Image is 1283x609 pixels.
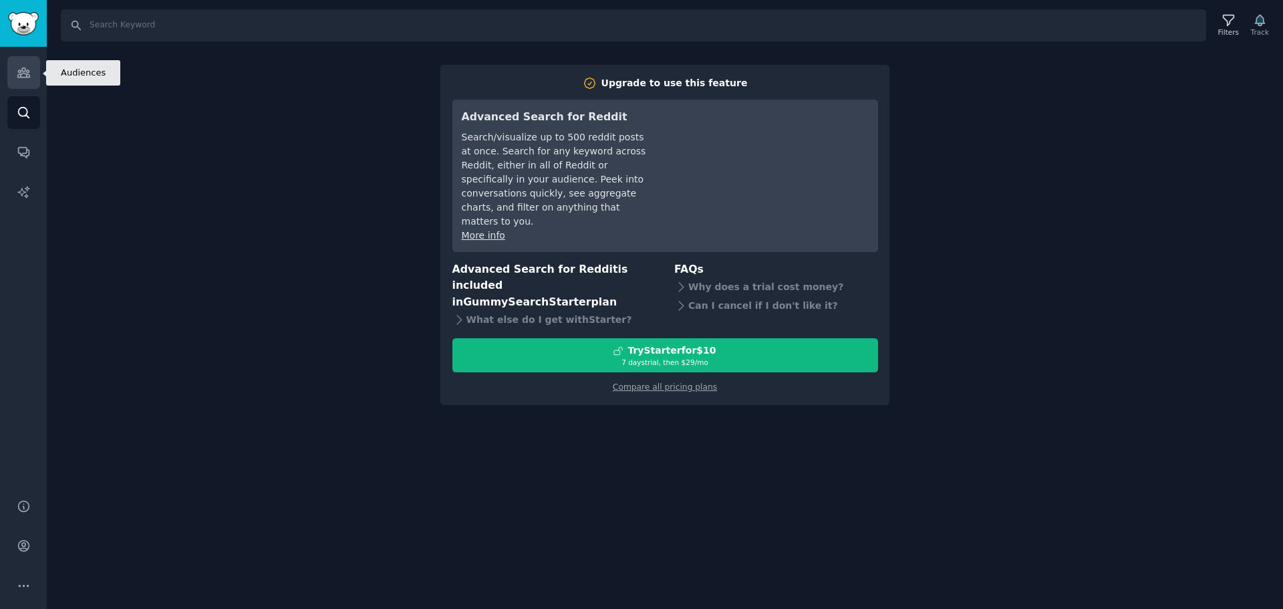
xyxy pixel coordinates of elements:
div: Try Starter for $10 [627,344,716,358]
div: What else do I get with Starter ? [452,310,656,329]
div: Filters [1218,27,1239,37]
h3: Advanced Search for Reddit is included in plan [452,261,656,311]
div: Search/visualize up to 500 reddit posts at once. Search for any keyword across Reddit, either in ... [462,130,650,229]
div: Why does a trial cost money? [674,277,878,296]
a: More info [462,230,505,241]
input: Search Keyword [61,9,1206,41]
img: GummySearch logo [8,12,39,35]
iframe: YouTube video player [668,109,869,209]
div: Upgrade to use this feature [601,76,748,90]
div: Can I cancel if I don't like it? [674,296,878,315]
span: GummySearch Starter [463,295,591,308]
h3: Advanced Search for Reddit [462,109,650,126]
h3: FAQs [674,261,878,278]
div: 7 days trial, then $ 29 /mo [453,358,877,367]
a: Compare all pricing plans [613,382,717,392]
button: TryStarterfor$107 daystrial, then $29/mo [452,338,878,372]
